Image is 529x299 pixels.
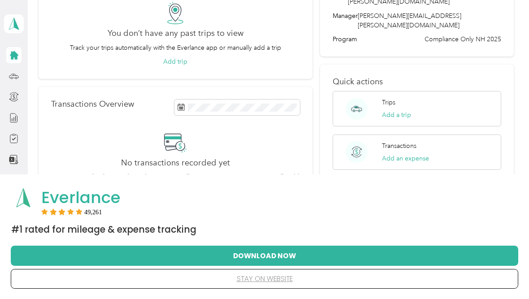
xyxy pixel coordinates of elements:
[163,57,187,66] button: Add trip
[333,77,501,87] p: Quick actions
[11,223,196,236] span: #1 Rated for Mileage & Expense Tracking
[121,158,230,168] h2: No transactions recorded yet
[41,208,102,215] div: Rating:5 stars
[333,11,358,30] span: Manager
[358,12,461,29] span: [PERSON_NAME][EMAIL_ADDRESS][PERSON_NAME][DOMAIN_NAME]
[70,43,281,52] p: Track your trips automatically with the Everlance app or manually add a trip
[382,154,429,163] button: Add an expense
[11,186,35,210] img: App logo
[333,35,357,44] span: Program
[25,269,504,288] button: stay on website
[382,98,395,107] p: Trips
[382,110,411,120] button: Add a trip
[51,100,134,109] p: Transactions Overview
[108,29,243,38] h2: You don’t have any past trips to view
[84,209,102,215] span: User reviews count
[425,35,501,44] span: Compliance Only NH 2025
[382,141,416,151] p: Transactions
[25,246,504,265] button: Download Now
[51,172,300,191] p: Connect your bank or credit card to automatically sync your expenses, or manually add an expense.
[41,186,121,209] span: Everlance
